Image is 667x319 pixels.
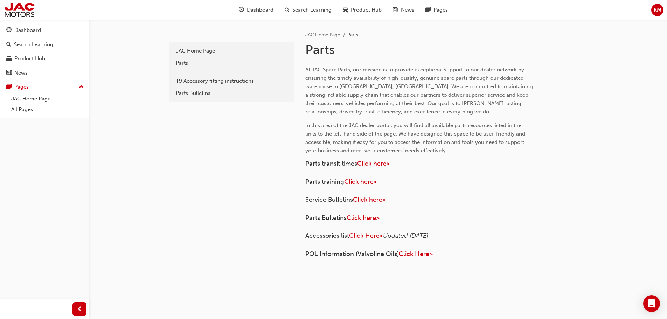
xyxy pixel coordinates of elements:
[4,2,35,18] img: jac-portal
[3,52,86,65] a: Product Hub
[347,31,358,39] li: Parts
[233,3,279,17] a: guage-iconDashboard
[305,232,349,240] span: Accessories list
[343,6,348,14] span: car-icon
[6,27,12,34] span: guage-icon
[176,59,288,67] div: Parts
[176,89,288,97] div: Parts Bulletins
[14,55,45,63] div: Product Hub
[172,87,291,99] a: Parts Bulletins
[643,295,660,312] div: Open Intercom Messenger
[172,75,291,87] a: T9 Accessory fitting instructions
[247,6,273,14] span: Dashboard
[279,3,337,17] a: search-iconSearch Learning
[305,250,399,258] span: POL Information (Valvoline Oils)
[176,77,288,85] div: T9 Accessory fitting instructions
[14,41,53,49] div: Search Learning
[14,83,29,91] div: Pages
[433,6,448,14] span: Pages
[344,178,377,186] a: Click here>
[239,6,244,14] span: guage-icon
[14,69,28,77] div: News
[357,160,390,167] a: Click here>
[6,56,12,62] span: car-icon
[3,81,86,93] button: Pages
[347,214,380,222] a: Click here>
[654,6,661,14] span: KM
[8,104,86,115] a: All Pages
[3,38,86,51] a: Search Learning
[3,24,86,37] a: Dashboard
[305,122,527,154] span: In this area of the JAC dealer portal, you will find all available parts resources listed in the ...
[176,47,288,55] div: JAC Home Page
[8,93,86,104] a: JAC Home Page
[305,214,347,222] span: Parts Bulletins
[6,42,11,48] span: search-icon
[6,70,12,76] span: news-icon
[305,160,357,167] span: Parts transit times
[3,67,86,79] a: News
[393,6,398,14] span: news-icon
[14,26,41,34] div: Dashboard
[305,67,534,115] span: At JAC Spare Parts, our mission is to provide exceptional support to our dealer network by ensuri...
[305,178,344,186] span: Parts training
[292,6,332,14] span: Search Learning
[337,3,387,17] a: car-iconProduct Hub
[351,6,382,14] span: Product Hub
[651,4,663,16] button: KM
[401,6,414,14] span: News
[77,305,82,314] span: prev-icon
[285,6,290,14] span: search-icon
[420,3,453,17] a: pages-iconPages
[172,57,291,69] a: Parts
[6,84,12,90] span: pages-icon
[399,250,433,258] a: Click Here>
[172,45,291,57] a: JAC Home Page
[387,3,420,17] a: news-iconNews
[425,6,431,14] span: pages-icon
[383,232,428,240] span: Updated [DATE]
[3,22,86,81] button: DashboardSearch LearningProduct HubNews
[305,32,340,38] a: JAC Home Page
[305,42,535,57] h1: Parts
[305,196,353,203] span: Service Bulletins
[353,196,386,203] a: Click here>
[79,83,84,92] span: up-icon
[349,232,383,240] a: Click Here>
